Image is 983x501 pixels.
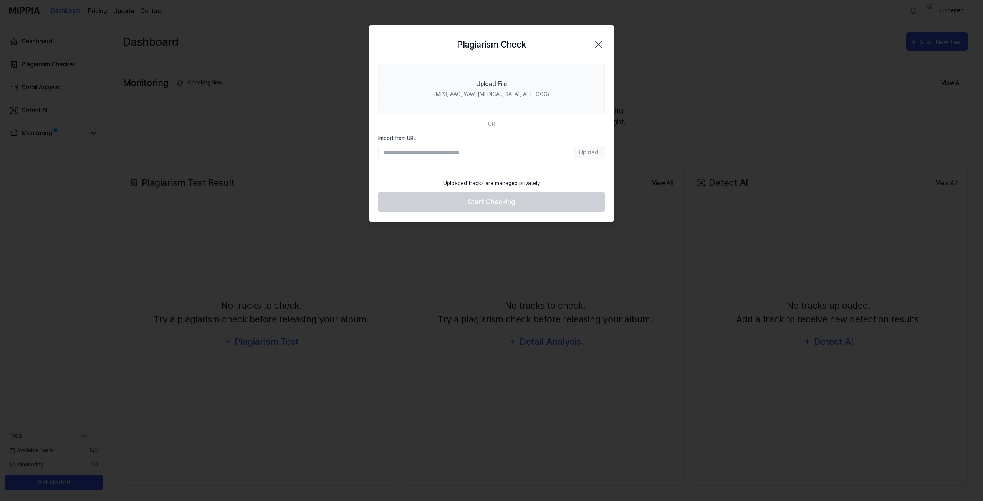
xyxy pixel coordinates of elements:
div: OR [488,120,495,128]
label: Import from URL [378,134,605,142]
div: Uploaded tracks are managed privately [439,175,544,192]
div: Upload File [476,79,507,89]
h2: Plagiarism Check [457,38,526,51]
div: (MP3, AAC, WAV, [MEDICAL_DATA], AIFF, OGG) [434,90,549,98]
